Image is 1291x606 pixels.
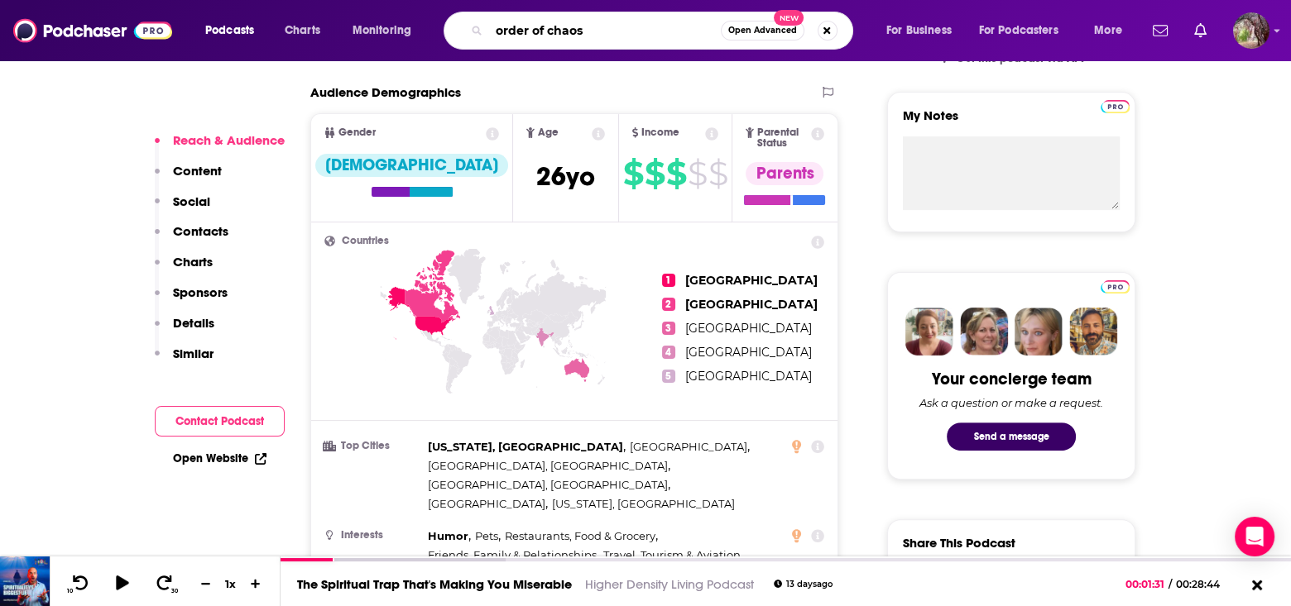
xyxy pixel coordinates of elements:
[150,574,181,594] button: 30
[459,12,869,50] div: Search podcasts, credits, & more...
[324,530,421,541] h3: Interests
[217,577,245,590] div: 1 x
[662,346,675,359] span: 4
[428,475,670,494] span: ,
[1169,578,1172,590] span: /
[13,15,172,46] img: Podchaser - Follow, Share and Rate Podcasts
[171,588,178,594] span: 30
[1235,517,1274,556] div: Open Intercom Messenger
[603,548,741,561] span: Travel, Tourism & Aviation
[428,527,471,546] span: ,
[1188,17,1213,45] a: Show notifications dropdown
[155,223,228,254] button: Contacts
[1069,308,1117,355] img: Jon Profile
[875,17,972,44] button: open menu
[155,346,214,376] button: Similar
[155,284,228,315] button: Sponsors
[538,127,559,138] span: Age
[585,576,754,592] a: Higher Density Living Podcast
[685,273,818,288] span: [GEOGRAPHIC_DATA]
[297,576,572,592] a: The Spiritual Trap That's Making You Miserable
[746,162,823,185] div: Parents
[338,127,376,138] span: Gender
[173,132,285,148] p: Reach & Audience
[903,535,1015,551] h3: Share This Podcast
[960,308,1008,355] img: Barbara Profile
[155,132,285,163] button: Reach & Audience
[932,369,1092,389] div: Your concierge team
[64,574,95,594] button: 10
[1094,19,1122,42] span: More
[968,17,1082,44] button: open menu
[623,160,643,187] span: $
[428,494,548,513] span: ,
[1146,17,1174,45] a: Show notifications dropdown
[173,193,210,209] p: Social
[1125,578,1169,590] span: 00:01:31
[688,160,707,187] span: $
[905,308,953,355] img: Sydney Profile
[630,437,750,456] span: ,
[1172,578,1236,590] span: 00:28:44
[353,19,411,42] span: Monitoring
[1101,100,1130,113] img: Podchaser Pro
[505,527,658,546] span: ,
[489,17,721,44] input: Search podcasts, credits, & more...
[685,321,812,336] span: [GEOGRAPHIC_DATA]
[947,422,1076,451] button: Send a message
[428,478,668,491] span: [GEOGRAPHIC_DATA], [GEOGRAPHIC_DATA]
[205,19,254,42] span: Podcasts
[173,254,213,270] p: Charts
[685,297,818,312] span: [GEOGRAPHIC_DATA]
[1101,280,1130,293] img: Podchaser Pro
[428,529,468,542] span: Humor
[155,163,222,193] button: Content
[324,441,421,451] h3: Top Cities
[173,451,266,465] a: Open Website
[428,546,599,565] span: ,
[666,160,686,187] span: $
[505,529,655,542] span: Restaurants, Food & Grocery
[552,497,735,510] span: [US_STATE], [GEOGRAPHIC_DATA]
[274,17,330,44] a: Charts
[155,315,214,346] button: Details
[341,17,433,44] button: open menu
[342,236,389,246] span: Countries
[728,26,797,35] span: Open Advanced
[173,315,214,331] p: Details
[310,84,461,100] h2: Audience Demographics
[708,160,727,187] span: $
[475,527,501,546] span: ,
[67,588,73,594] span: 10
[886,19,952,42] span: For Business
[428,548,597,561] span: Friends, Family & Relationships
[285,19,320,42] span: Charts
[1233,12,1269,49] img: User Profile
[979,19,1058,42] span: For Podcasters
[173,346,214,361] p: Similar
[774,580,833,589] div: 13 days ago
[721,21,804,41] button: Open AdvancedNew
[1082,17,1143,44] button: open menu
[1015,308,1063,355] img: Jules Profile
[774,10,804,26] span: New
[428,440,623,453] span: [US_STATE], [GEOGRAPHIC_DATA]
[428,437,626,456] span: ,
[603,546,743,565] span: ,
[1101,98,1130,113] a: Pro website
[194,17,276,44] button: open menu
[641,127,679,138] span: Income
[1233,12,1269,49] button: Show profile menu
[475,529,498,542] span: Pets
[536,160,595,193] span: 26 yo
[662,370,675,383] span: 5
[315,154,508,177] div: [DEMOGRAPHIC_DATA]
[155,193,210,224] button: Social
[645,160,665,187] span: $
[662,274,675,287] span: 1
[903,107,1120,136] label: My Notes
[155,406,285,437] button: Contact Podcast
[662,298,675,311] span: 2
[919,396,1103,409] div: Ask a question or make a request.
